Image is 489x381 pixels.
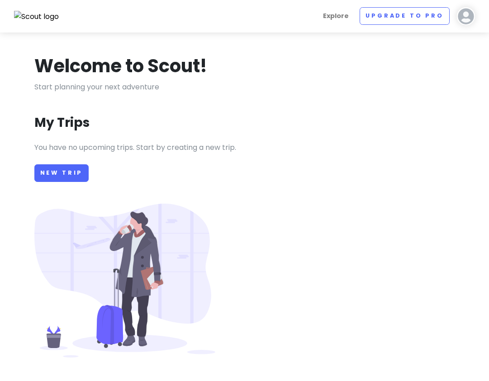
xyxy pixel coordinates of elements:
h3: My Trips [34,115,90,131]
h1: Welcome to Scout! [34,54,207,78]
p: Start planning your next adventure [34,81,455,93]
a: New Trip [34,164,89,182]
img: Scout logo [14,11,59,23]
a: Upgrade to Pro [360,7,450,25]
img: Person with luggage at airport [34,204,215,358]
p: You have no upcoming trips. Start by creating a new trip. [34,142,455,153]
a: Explore [319,7,352,25]
img: User profile [457,7,475,25]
